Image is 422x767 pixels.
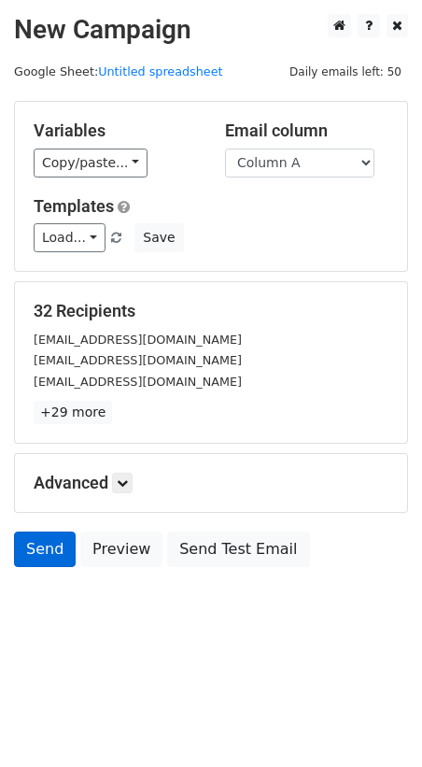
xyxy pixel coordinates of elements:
iframe: Chat Widget [329,677,422,767]
a: Copy/paste... [34,149,148,178]
span: Daily emails left: 50 [283,62,408,82]
small: Google Sheet: [14,64,223,78]
h5: Advanced [34,473,388,493]
h5: Variables [34,121,197,141]
a: Templates [34,196,114,216]
button: Save [134,223,183,252]
small: [EMAIL_ADDRESS][DOMAIN_NAME] [34,333,242,347]
small: [EMAIL_ADDRESS][DOMAIN_NAME] [34,353,242,367]
h2: New Campaign [14,14,408,46]
a: Send Test Email [167,532,309,567]
a: Preview [80,532,162,567]
a: Daily emails left: 50 [283,64,408,78]
small: [EMAIL_ADDRESS][DOMAIN_NAME] [34,375,242,389]
a: Load... [34,223,105,252]
a: Untitled spreadsheet [98,64,222,78]
h5: 32 Recipients [34,301,388,321]
h5: Email column [225,121,388,141]
a: Send [14,532,76,567]
a: +29 more [34,401,112,424]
